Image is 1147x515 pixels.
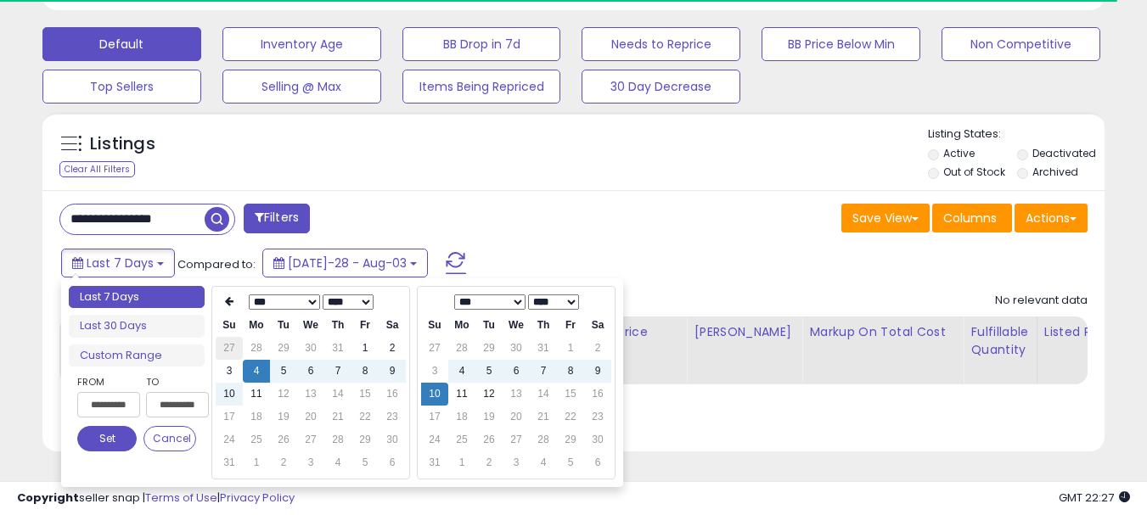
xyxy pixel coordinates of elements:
[592,323,679,341] div: Min Price
[943,146,975,160] label: Active
[324,360,351,383] td: 7
[351,360,379,383] td: 8
[69,344,205,367] li: Custom Range
[42,70,201,104] button: Top Sellers
[61,249,175,277] button: Last 7 Days
[351,406,379,428] td: 22
[694,323,795,341] div: [PERSON_NAME]
[475,451,503,474] td: 2
[557,406,584,428] td: 22
[503,406,530,428] td: 20
[297,451,324,474] td: 3
[584,451,611,474] td: 6
[244,204,310,233] button: Filters
[90,132,155,156] h5: Listings
[475,337,503,360] td: 29
[584,406,611,428] td: 23
[324,406,351,428] td: 21
[530,337,557,360] td: 31
[584,360,611,383] td: 9
[530,314,557,337] th: Th
[59,161,135,177] div: Clear All Filters
[270,383,297,406] td: 12
[379,337,406,360] td: 2
[270,428,297,451] td: 26
[1059,490,1130,506] span: 2025-08-11 22:27 GMT
[379,428,406,451] td: 30
[421,360,448,383] td: 3
[942,27,1100,61] button: Non Competitive
[530,360,557,383] td: 7
[324,383,351,406] td: 14
[324,337,351,360] td: 31
[243,451,270,474] td: 1
[17,490,79,506] strong: Copyright
[584,337,611,360] td: 2
[448,383,475,406] td: 11
[943,165,1005,179] label: Out of Stock
[288,255,407,271] span: [DATE]-28 - Aug-03
[351,451,379,474] td: 5
[530,406,557,428] td: 21
[351,314,379,337] th: Fr
[530,428,557,451] td: 28
[297,314,324,337] th: We
[216,383,243,406] td: 10
[351,337,379,360] td: 1
[448,428,475,451] td: 25
[216,428,243,451] td: 24
[841,204,930,232] button: Save View
[77,373,137,390] label: From
[379,314,406,337] th: Sa
[243,360,270,383] td: 4
[503,451,530,474] td: 3
[557,360,584,383] td: 8
[970,323,1029,359] div: Fulfillable Quantity
[297,337,324,360] td: 30
[421,314,448,337] th: Su
[475,428,503,451] td: 26
[351,383,379,406] td: 15
[448,337,475,360] td: 28
[503,383,530,406] td: 13
[448,314,475,337] th: Mo
[1015,204,1088,232] button: Actions
[77,426,137,451] button: Set
[557,314,584,337] th: Fr
[802,316,964,384] th: The percentage added to the cost of goods (COGS) that forms the calculator for Min & Max prices.
[503,337,530,360] td: 30
[216,406,243,428] td: 17
[557,451,584,474] td: 5
[216,314,243,337] th: Su
[222,70,381,104] button: Selling @ Max
[448,360,475,383] td: 4
[297,383,324,406] td: 13
[177,256,256,272] span: Compared to:
[42,27,201,61] button: Default
[448,451,475,474] td: 1
[324,451,351,474] td: 4
[762,27,920,61] button: BB Price Below Min
[932,204,1012,232] button: Columns
[351,428,379,451] td: 29
[270,337,297,360] td: 29
[584,383,611,406] td: 16
[297,406,324,428] td: 20
[69,286,205,309] li: Last 7 Days
[582,27,740,61] button: Needs to Reprice
[503,314,530,337] th: We
[243,314,270,337] th: Mo
[379,360,406,383] td: 9
[402,27,561,61] button: BB Drop in 7d
[503,360,530,383] td: 6
[530,451,557,474] td: 4
[143,426,196,451] button: Cancel
[928,126,1105,143] p: Listing States:
[297,360,324,383] td: 6
[243,383,270,406] td: 11
[17,490,295,507] div: seller snap | |
[270,314,297,337] th: Tu
[222,27,381,61] button: Inventory Age
[421,428,448,451] td: 24
[809,323,956,341] div: Markup on Total Cost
